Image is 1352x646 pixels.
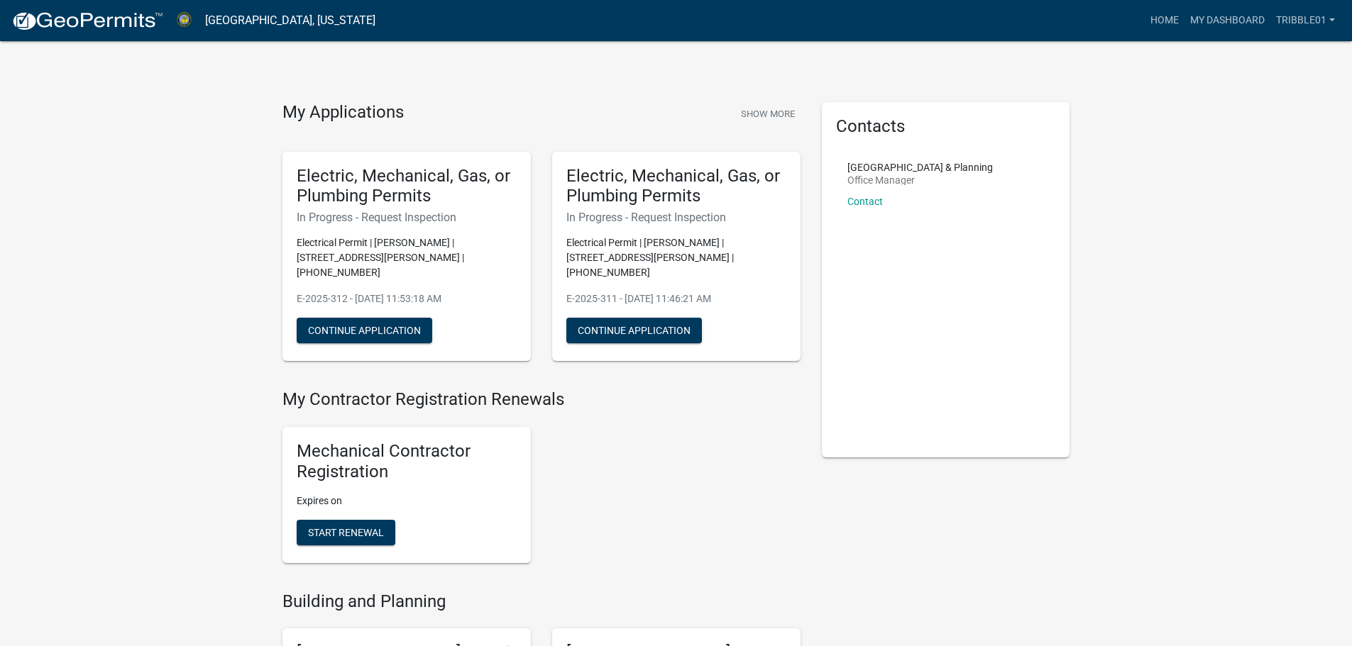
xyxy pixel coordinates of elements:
button: Continue Application [566,318,702,343]
a: My Dashboard [1185,7,1270,34]
h5: Electric, Mechanical, Gas, or Plumbing Permits [297,166,517,207]
h5: Contacts [836,116,1056,137]
h5: Mechanical Contractor Registration [297,441,517,482]
span: Start Renewal [308,526,384,538]
p: Electrical Permit | [PERSON_NAME] | [STREET_ADDRESS][PERSON_NAME] | [PHONE_NUMBER] [297,235,517,280]
h4: Building and Planning [282,591,801,612]
h5: Electric, Mechanical, Gas, or Plumbing Permits [566,166,786,207]
h6: In Progress - Request Inspection [566,211,786,224]
p: Office Manager [847,175,993,185]
a: Home [1145,7,1185,34]
p: Electrical Permit | [PERSON_NAME] | [STREET_ADDRESS][PERSON_NAME] | [PHONE_NUMBER] [566,235,786,280]
img: Abbeville County, South Carolina [175,11,194,30]
button: Start Renewal [297,520,395,545]
h4: My Contractor Registration Renewals [282,389,801,410]
p: Expires on [297,494,517,508]
a: Contact [847,196,883,207]
h6: In Progress - Request Inspection [297,211,517,224]
a: [GEOGRAPHIC_DATA], [US_STATE] [205,9,375,33]
a: Tribble01 [1270,7,1341,34]
button: Continue Application [297,318,432,343]
p: E-2025-312 - [DATE] 11:53:18 AM [297,291,517,306]
h4: My Applications [282,102,404,123]
button: Show More [735,102,801,126]
p: [GEOGRAPHIC_DATA] & Planning [847,162,993,172]
wm-registration-list-section: My Contractor Registration Renewals [282,389,801,574]
p: E-2025-311 - [DATE] 11:46:21 AM [566,291,786,306]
